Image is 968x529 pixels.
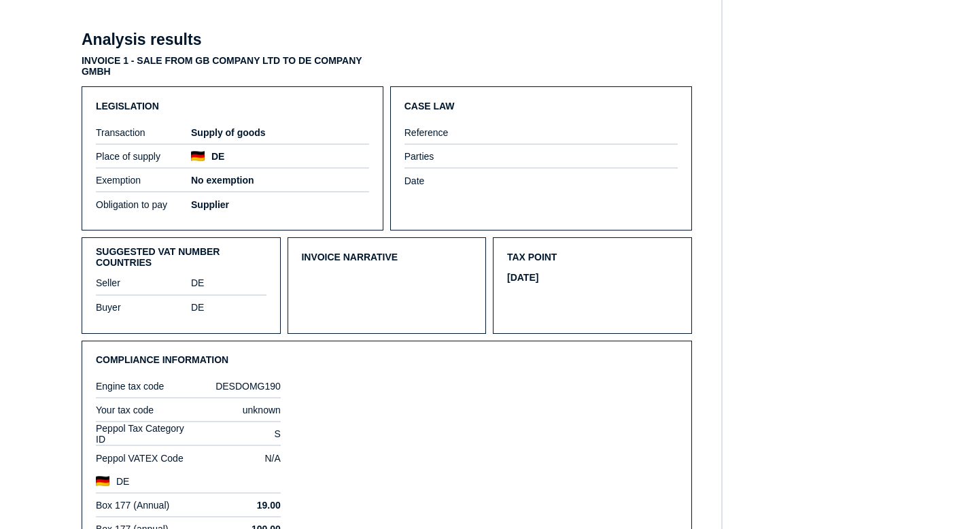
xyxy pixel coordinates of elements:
[96,175,191,186] label: Exemption
[404,175,500,186] label: Date
[96,199,191,210] label: Obligation to pay
[404,127,500,138] label: Reference
[96,127,191,138] label: Transaction
[96,302,191,313] label: Buyer
[96,355,678,366] h3: Compliance information
[96,423,185,445] label: Peppol Tax Category ID
[192,500,281,511] h5: 19.00
[96,252,266,262] h3: Suggested VAT number countries
[192,453,281,464] div: N/A
[96,277,191,288] label: Seller
[404,151,500,162] label: Parties
[96,476,109,486] img: de.png
[96,101,369,112] h3: Legislation
[191,151,205,161] img: de.png
[191,175,369,186] h5: No exemption
[211,151,224,162] h5: DE
[191,199,369,210] h5: Supplier
[82,55,383,77] h3: Invoice 1 - sale from GB Company Ltd to DE Company GmbH
[191,277,266,288] div: DE
[191,302,266,313] div: DE
[96,500,185,511] label: Box 177 (Annual)
[192,381,281,392] div: DESDOMG190
[96,381,185,392] label: Engine tax code
[302,252,472,262] h3: Invoice narrative
[96,405,185,415] label: Your tax code
[82,31,201,49] h2: Analysis results
[116,476,259,487] label: DE
[192,428,281,439] div: S
[192,405,281,415] div: unknown
[96,453,185,464] label: Peppol VATEX Code
[507,272,538,283] h5: [DATE]
[96,151,191,162] label: Place of supply
[404,101,678,112] h3: Case law
[507,252,678,262] h3: Tax point
[191,127,369,138] h5: Supply of goods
